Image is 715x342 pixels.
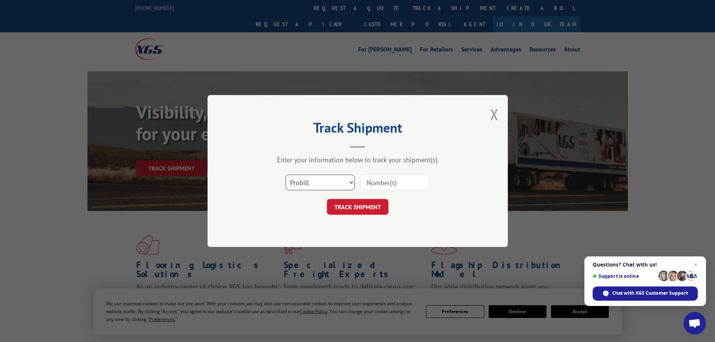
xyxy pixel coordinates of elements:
[245,122,470,137] h2: Track Shipment
[593,273,656,279] span: Support is online
[612,290,688,297] span: Chat with XGS Customer Support
[691,260,700,269] span: Close chat
[490,104,498,124] button: Close modal
[683,312,706,334] div: Open chat
[593,286,698,301] div: Chat with XGS Customer Support
[593,262,698,268] span: Questions? Chat with us!
[327,199,388,215] button: TRACK SHIPMENT
[360,175,429,190] input: Number(s)
[245,155,470,164] div: Enter your information below to track your shipment(s).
